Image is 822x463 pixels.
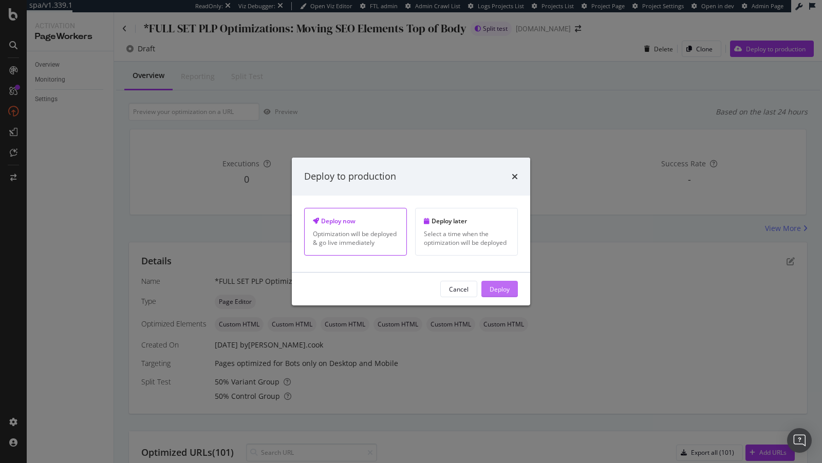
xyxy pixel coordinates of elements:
div: Deploy to production [304,170,396,183]
div: Deploy [490,284,510,293]
div: Deploy now [313,217,398,225]
div: times [512,170,518,183]
button: Deploy [481,281,518,297]
div: modal [292,158,530,305]
button: Cancel [440,281,477,297]
div: Select a time when the optimization will be deployed [424,229,509,247]
div: Optimization will be deployed & go live immediately [313,229,398,247]
div: Deploy later [424,217,509,225]
div: Open Intercom Messenger [787,428,812,453]
div: Cancel [449,284,469,293]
